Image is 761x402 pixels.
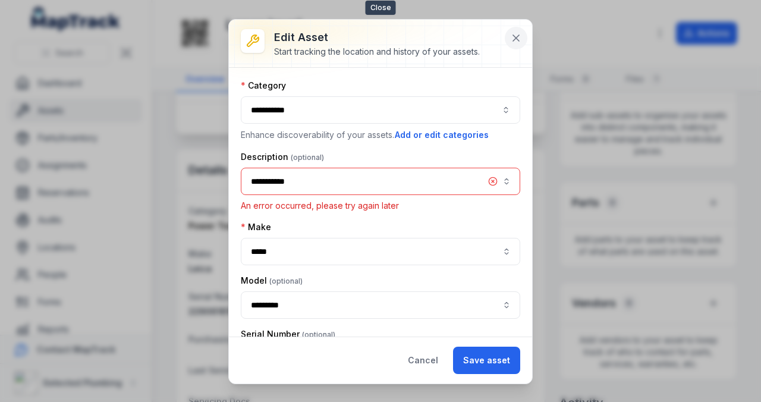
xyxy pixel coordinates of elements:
label: Model [241,275,303,287]
input: asset-edit:cf[68832b05-6ea9-43b4-abb7-d68a6a59beaf]-label [241,291,520,319]
input: asset-edit:description-label [241,168,520,195]
p: Enhance discoverability of your assets. [241,128,520,142]
input: asset-edit:cf[09246113-4bcc-4687-b44f-db17154807e5]-label [241,238,520,265]
label: Serial Number [241,328,335,340]
div: Start tracking the location and history of your assets. [274,46,480,58]
h3: Edit asset [274,29,480,46]
label: Description [241,151,324,163]
span: Close [366,1,396,15]
label: Make [241,221,271,233]
button: Save asset [453,347,520,374]
p: An error occurred, please try again later [241,200,520,212]
label: Category [241,80,286,92]
button: Cancel [398,347,448,374]
button: Add or edit categories [394,128,489,142]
